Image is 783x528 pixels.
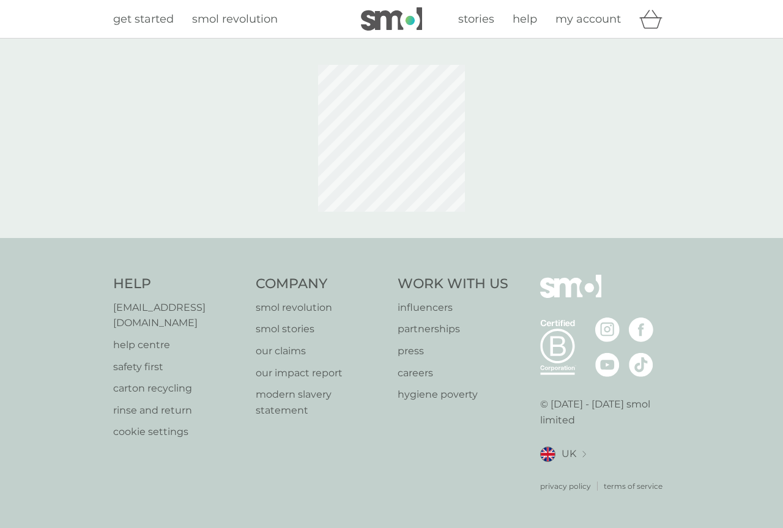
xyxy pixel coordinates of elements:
img: select a new location [582,451,586,458]
a: terms of service [604,480,662,492]
h4: Company [256,275,386,294]
a: safety first [113,359,243,375]
p: © [DATE] - [DATE] smol limited [540,396,670,428]
a: cookie settings [113,424,243,440]
img: smol [361,7,422,31]
img: smol [540,275,601,316]
span: UK [562,446,576,462]
img: visit the smol Youtube page [595,352,620,377]
a: our impact report [256,365,386,381]
a: influencers [398,300,508,316]
img: visit the smol Facebook page [629,318,653,342]
img: UK flag [540,447,555,462]
a: my account [555,10,621,28]
a: get started [113,10,174,28]
h4: Work With Us [398,275,508,294]
a: help [513,10,537,28]
a: help centre [113,337,243,353]
img: visit the smol Tiktok page [629,352,653,377]
h4: Help [113,275,243,294]
a: rinse and return [113,403,243,418]
a: partnerships [398,321,508,337]
a: smol stories [256,321,386,337]
a: smol revolution [256,300,386,316]
a: our claims [256,343,386,359]
a: privacy policy [540,480,591,492]
span: get started [113,12,174,26]
a: stories [458,10,494,28]
span: smol revolution [192,12,278,26]
span: my account [555,12,621,26]
a: modern slavery statement [256,387,386,418]
div: basket [639,7,670,31]
img: visit the smol Instagram page [595,318,620,342]
a: hygiene poverty [398,387,508,403]
a: careers [398,365,508,381]
a: carton recycling [113,381,243,396]
a: press [398,343,508,359]
span: stories [458,12,494,26]
span: help [513,12,537,26]
a: smol revolution [192,10,278,28]
a: [EMAIL_ADDRESS][DOMAIN_NAME] [113,300,243,331]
